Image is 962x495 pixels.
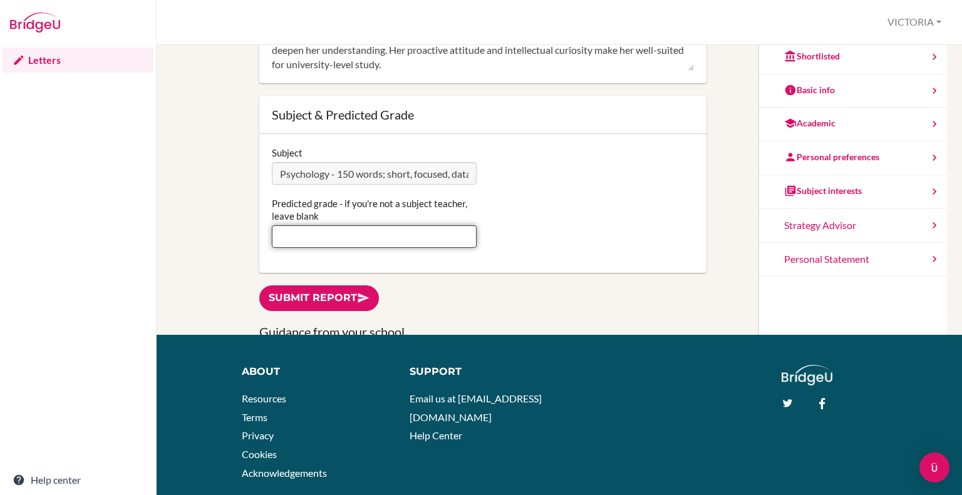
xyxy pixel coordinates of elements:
a: Shortlisted [759,41,947,74]
a: Terms [242,411,267,423]
div: Basic info [784,84,835,96]
div: Shortlisted [784,50,840,63]
div: Personal preferences [784,151,879,163]
a: Personal preferences [759,141,947,175]
a: Subject interests [759,175,947,209]
a: Academic [759,108,947,141]
label: Predicted grade - if you're not a subject teacher, leave blank [272,197,477,222]
a: Email us at [EMAIL_ADDRESS][DOMAIN_NAME] [410,392,542,423]
a: Privacy [242,429,274,441]
div: Subject interests [784,185,862,197]
a: Letters [3,48,153,73]
label: Subject [272,146,303,159]
a: Acknowledgements [242,467,327,479]
a: Basic info [759,74,947,108]
a: Strategy Advisor [759,209,947,243]
div: About [242,365,391,379]
a: Resources [242,392,286,404]
button: VICTORIA [882,11,947,34]
div: Academic [784,117,835,130]
div: Open Intercom Messenger [919,452,949,482]
a: Help Center [410,429,462,441]
img: Bridge-U [10,13,60,33]
a: Help center [3,467,153,492]
h3: Guidance from your school [259,324,706,340]
div: Subject & Predicted Grade [272,108,694,121]
div: Support [410,365,549,379]
a: Submit report [259,285,379,311]
a: Cookies [242,448,277,460]
img: logo_white@2x-f4f0deed5e89b7ecb1c2cc34c3e3d731f90f0f143d5ea2071677605dd97b5244.png [782,365,832,385]
a: Personal Statement [759,243,947,277]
